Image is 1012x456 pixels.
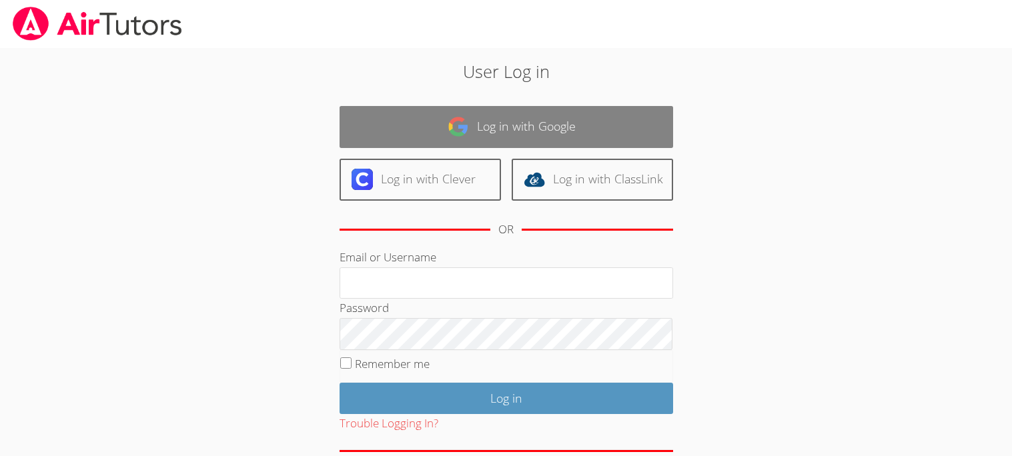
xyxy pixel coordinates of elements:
[340,249,436,265] label: Email or Username
[498,220,514,239] div: OR
[340,300,389,315] label: Password
[340,383,673,414] input: Log in
[340,414,438,433] button: Trouble Logging In?
[11,7,183,41] img: airtutors_banner-c4298cdbf04f3fff15de1276eac7730deb9818008684d7c2e4769d2f7ddbe033.png
[340,159,501,201] a: Log in with Clever
[448,116,469,137] img: google-logo-50288ca7cdecda66e5e0955fdab243c47b7ad437acaf1139b6f446037453330a.svg
[524,169,545,190] img: classlink-logo-d6bb404cc1216ec64c9a2012d9dc4662098be43eaf13dc465df04b49fa7ab582.svg
[352,169,373,190] img: clever-logo-6eab21bc6e7a338710f1a6ff85c0baf02591cd810cc4098c63d3a4b26e2feb20.svg
[512,159,673,201] a: Log in with ClassLink
[355,356,430,371] label: Remember me
[340,106,673,148] a: Log in with Google
[233,59,779,84] h2: User Log in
